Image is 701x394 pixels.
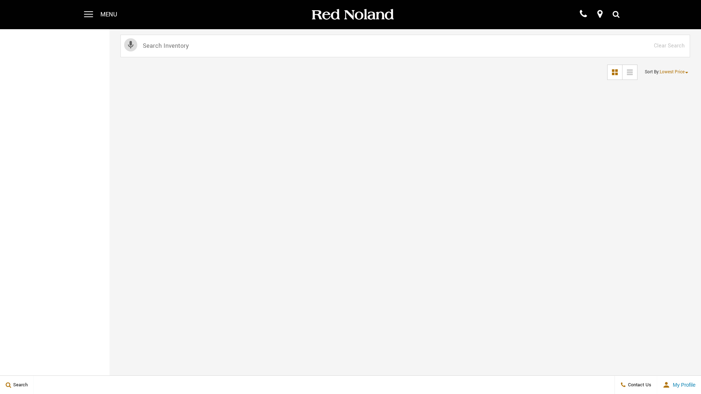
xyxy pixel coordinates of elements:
span: My Profile [670,382,696,388]
img: Red Noland Auto Group [310,8,394,21]
svg: Click to toggle on voice search [124,38,137,51]
span: Contact Us [626,382,651,388]
span: Sort By : [645,69,660,75]
input: Search Inventory [120,35,690,57]
span: Lowest Price [660,69,685,75]
span: Search [11,382,28,388]
button: user-profile-menu [657,376,701,394]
